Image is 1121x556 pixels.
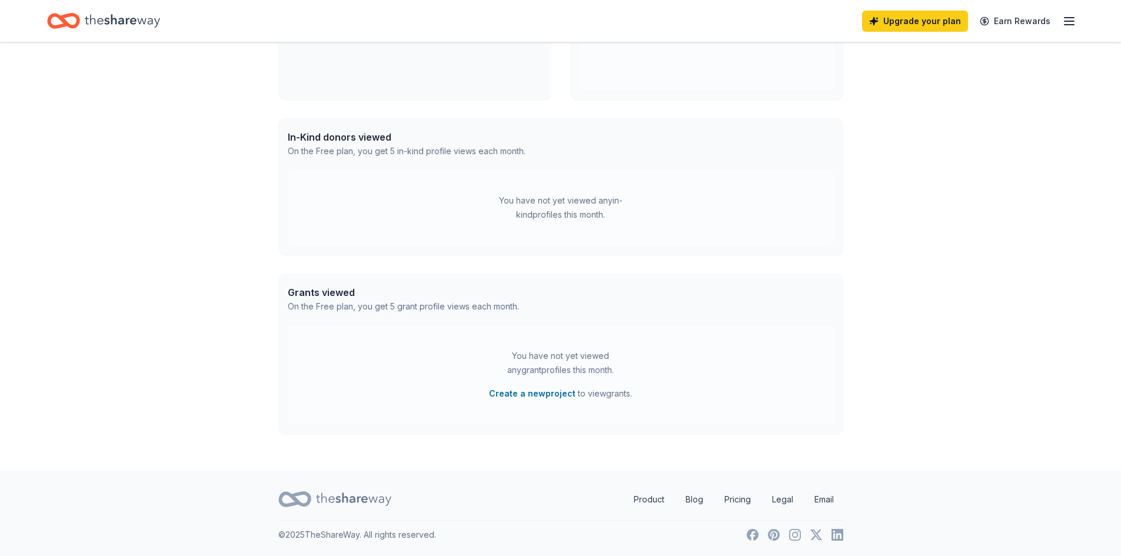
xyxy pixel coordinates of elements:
a: Blog [676,488,713,511]
div: In-Kind donors viewed [288,130,525,144]
div: On the Free plan, you get 5 grant profile views each month. [288,299,519,314]
a: Earn Rewards [973,11,1057,32]
a: Pricing [715,488,760,511]
div: Grants viewed [288,285,519,299]
button: Create a newproject [489,387,576,401]
a: Legal [763,488,803,511]
p: © 2025 TheShareWay. All rights reserved. [278,528,436,542]
nav: quick links [624,488,843,511]
div: You have not yet viewed any grant profiles this month. [487,349,634,377]
div: On the Free plan, you get 5 in-kind profile views each month. [288,144,525,158]
div: You have not yet viewed any in-kind profiles this month. [487,194,634,222]
a: Email [805,488,843,511]
span: to view grants . [489,387,632,401]
a: Home [47,7,160,35]
a: Upgrade your plan [862,11,968,32]
a: Product [624,488,674,511]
